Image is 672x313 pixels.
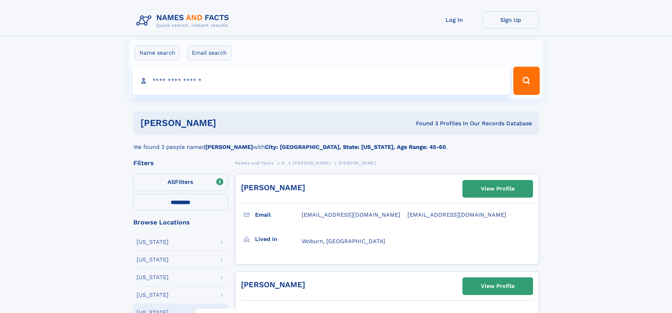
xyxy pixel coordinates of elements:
div: Found 3 Profiles In Our Records Database [316,120,532,127]
a: Log In [426,11,483,29]
a: [PERSON_NAME] [241,183,305,192]
button: Search Button [513,67,539,95]
span: [PERSON_NAME] [339,161,376,165]
a: Names and Facts [235,158,274,167]
input: search input [133,67,510,95]
div: [US_STATE] [137,275,169,280]
h3: Email [255,209,302,221]
b: City: [GEOGRAPHIC_DATA], State: [US_STATE], Age Range: 45-60 [265,144,446,150]
span: G [281,161,285,165]
label: Email search [187,46,231,60]
span: [EMAIL_ADDRESS][DOMAIN_NAME] [407,211,506,218]
div: [US_STATE] [137,292,169,298]
a: [PERSON_NAME] [293,158,331,167]
div: Browse Locations [133,219,228,225]
div: View Profile [481,278,515,294]
div: [US_STATE] [137,257,169,263]
h3: Lived in [255,233,302,245]
span: [PERSON_NAME] [293,161,331,165]
div: View Profile [481,181,515,197]
div: We found 3 people named with . [133,134,539,151]
span: [EMAIL_ADDRESS][DOMAIN_NAME] [302,211,400,218]
h1: [PERSON_NAME] [140,119,316,127]
label: Name search [135,46,180,60]
div: Filters [133,160,228,166]
img: Logo Names and Facts [133,11,235,30]
span: Woburn, [GEOGRAPHIC_DATA] [302,238,385,245]
a: Sign Up [483,11,539,29]
label: Filters [133,174,228,191]
a: View Profile [463,278,533,295]
span: All [168,179,175,185]
a: [PERSON_NAME] [241,280,305,289]
a: G [281,158,285,167]
b: [PERSON_NAME] [205,144,253,150]
div: [US_STATE] [137,239,169,245]
a: View Profile [463,180,533,197]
